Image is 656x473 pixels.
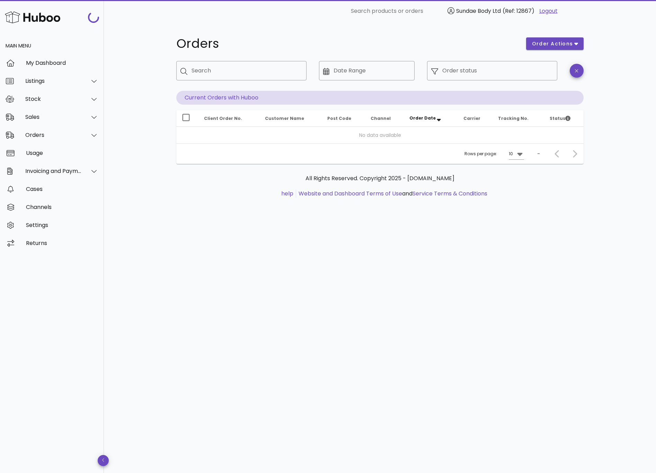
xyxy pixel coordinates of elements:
th: Post Code [322,110,365,127]
a: Service Terms & Conditions [413,190,487,198]
th: Order Date: Sorted descending. Activate to remove sorting. [404,110,458,127]
th: Channel [365,110,404,127]
div: Stock [25,96,82,102]
span: order actions [532,40,573,47]
div: Cases [26,186,98,192]
div: Usage [26,150,98,156]
span: (Ref: 12867) [503,7,534,15]
th: Customer Name [259,110,322,127]
div: Listings [25,78,82,84]
span: Status [550,115,570,121]
a: help [281,190,293,198]
div: Channels [26,204,98,210]
div: Returns [26,240,98,246]
div: Rows per page: [464,144,524,164]
span: Tracking No. [498,115,529,121]
img: Huboo Logo [5,10,60,25]
span: Carrier [463,115,480,121]
span: Client Order No. [204,115,242,121]
th: Carrier [458,110,493,127]
p: All Rights Reserved. Copyright 2025 - [DOMAIN_NAME] [182,174,578,183]
div: – [537,151,540,157]
button: order actions [526,37,584,50]
th: Client Order No. [198,110,259,127]
span: Post Code [327,115,351,121]
span: Order Date [409,115,436,121]
div: Settings [26,222,98,228]
div: Sales [25,114,82,120]
span: Sundae Body Ltd [456,7,501,15]
div: 10Rows per page: [509,148,524,159]
div: My Dashboard [26,60,98,66]
td: No data available [176,127,584,143]
div: Invoicing and Payments [25,168,82,174]
div: 10 [509,151,513,157]
li: and [296,190,487,198]
th: Status [544,110,584,127]
div: Orders [25,132,82,138]
span: Channel [371,115,391,121]
h1: Orders [176,37,518,50]
span: Customer Name [265,115,304,121]
th: Tracking No. [493,110,544,127]
a: Logout [539,7,558,15]
p: Current Orders with Huboo [176,91,584,105]
a: Website and Dashboard Terms of Use [299,190,402,198]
